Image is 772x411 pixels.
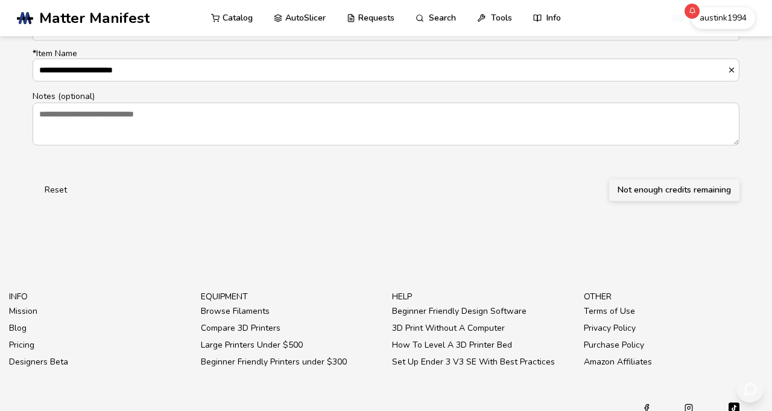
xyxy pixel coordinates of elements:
button: *Item Name [727,66,739,74]
a: Set Up Ender 3 V3 SE With Best Practices [392,354,555,371]
button: Send feedback via email [736,375,764,403]
p: help [392,290,572,303]
a: Purchase Policy [584,337,644,354]
a: Beginner Friendly Printers under $300 [201,354,347,371]
a: Blog [9,320,27,337]
textarea: Notes (optional) [33,103,739,144]
span: Matter Manifest [39,10,150,27]
a: Large Printers Under $500 [201,337,303,354]
p: info [9,290,189,303]
a: Browse Filaments [201,303,270,320]
a: Amazon Affiliates [584,354,652,371]
button: Not enough credits remaining [609,179,739,201]
a: Pricing [9,337,34,354]
a: 3D Print Without A Computer [392,320,505,337]
p: other [584,290,764,303]
a: Privacy Policy [584,320,636,337]
a: Mission [9,303,37,320]
a: Designers Beta [9,354,68,371]
a: Beginner Friendly Design Software [392,303,527,320]
label: Item Name [33,49,739,81]
a: Compare 3D Printers [201,320,280,337]
a: Terms of Use [584,303,635,320]
button: Reset [33,179,79,201]
input: *Item Name [33,59,727,81]
button: austink1994 [691,7,755,29]
a: How To Level A 3D Printer Bed [392,337,512,354]
p: equipment [201,290,381,303]
p: Notes (optional) [33,90,739,103]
